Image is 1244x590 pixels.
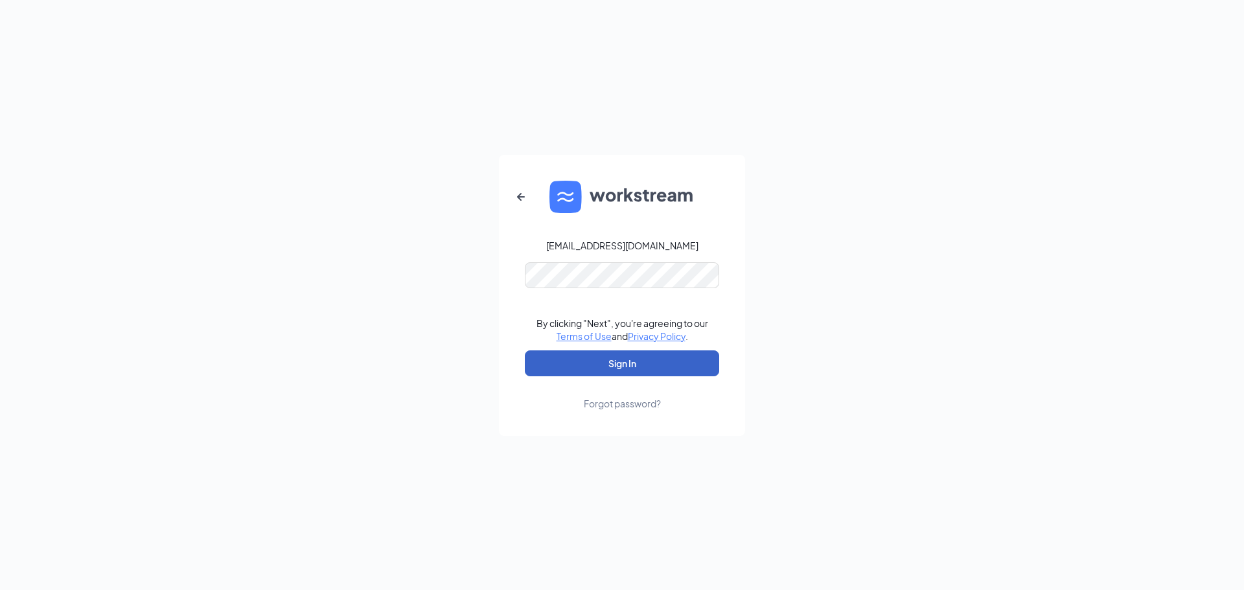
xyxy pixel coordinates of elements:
[505,181,536,212] button: ArrowLeftNew
[513,189,529,205] svg: ArrowLeftNew
[549,181,695,213] img: WS logo and Workstream text
[536,317,708,343] div: By clicking "Next", you're agreeing to our and .
[584,376,661,410] a: Forgot password?
[546,239,698,252] div: [EMAIL_ADDRESS][DOMAIN_NAME]
[525,350,719,376] button: Sign In
[557,330,612,342] a: Terms of Use
[628,330,685,342] a: Privacy Policy
[584,397,661,410] div: Forgot password?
